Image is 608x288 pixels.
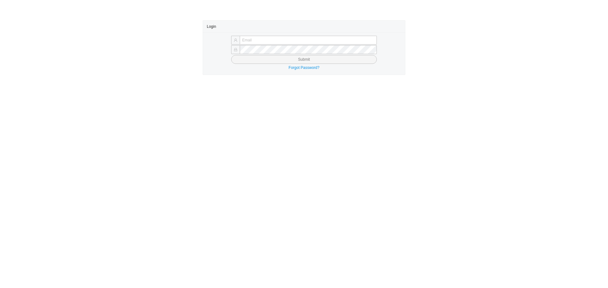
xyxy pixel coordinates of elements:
[207,21,401,32] div: Login
[288,65,319,70] a: Forgot Password?
[240,36,377,45] input: Email
[234,38,237,42] span: user
[234,48,237,52] span: lock
[231,55,377,64] button: Submit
